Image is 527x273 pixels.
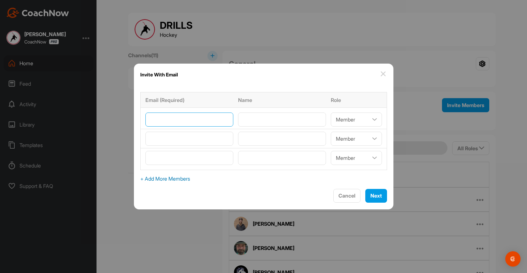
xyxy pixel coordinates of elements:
button: Next [365,189,387,203]
span: Next [370,192,382,199]
button: Cancel [333,189,360,203]
div: Open Intercom Messenger [505,251,521,267]
span: + Add More Members [140,175,387,183]
span: Cancel [338,192,355,199]
h1: Invite With Email [140,70,178,79]
img: close [379,70,387,78]
th: Role [328,92,387,108]
th: Name [236,92,328,108]
th: Email (Required) [140,92,236,108]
